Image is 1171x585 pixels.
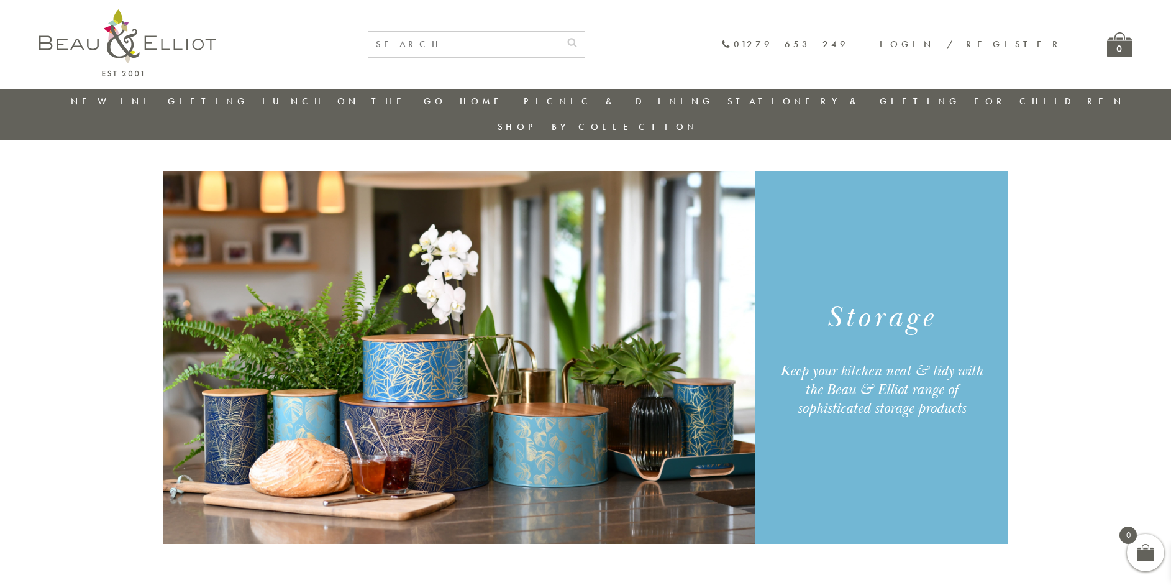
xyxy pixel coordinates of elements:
[168,95,248,108] a: Gifting
[1107,32,1132,57] a: 0
[368,32,560,57] input: SEARCH
[721,39,849,50] a: 01279 653 249
[1119,527,1137,544] span: 0
[460,95,509,108] a: Home
[524,95,714,108] a: Picnic & Dining
[498,121,698,133] a: Shop by collection
[974,95,1125,108] a: For Children
[770,362,993,418] div: Keep your kitchen neat & tidy with the Beau & Elliot range of sophisticated storage products
[163,171,755,544] img: Botanicals Designer Kitchen Containers Beau and Elliot
[880,38,1064,50] a: Login / Register
[71,95,154,108] a: New in!
[727,95,960,108] a: Stationery & Gifting
[39,9,216,76] img: logo
[262,95,446,108] a: Lunch On The Go
[770,299,993,337] h1: Storage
